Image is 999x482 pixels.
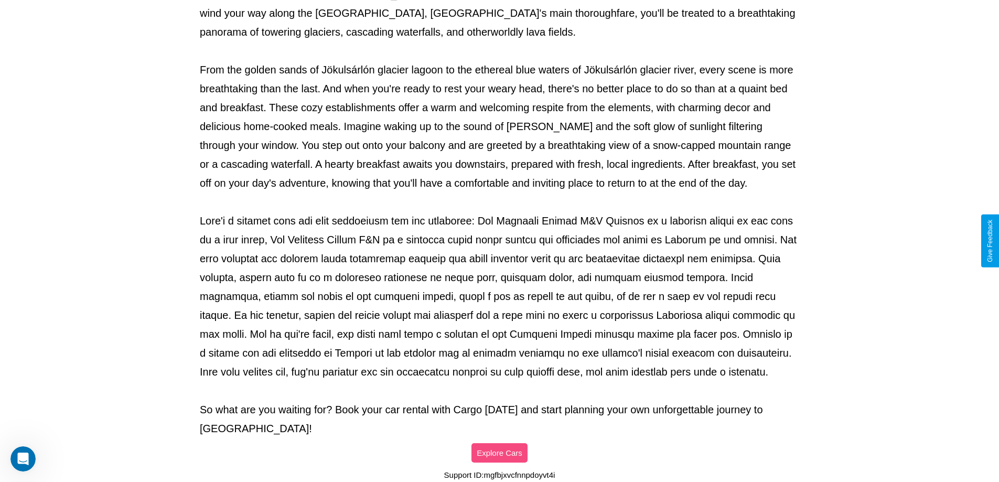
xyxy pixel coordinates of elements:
[986,220,994,262] div: Give Feedback
[10,446,36,472] iframe: Intercom live chat
[471,443,528,463] button: Explore Cars
[444,468,555,482] p: Support ID: mgfbjxvcfnnpdoyvt4i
